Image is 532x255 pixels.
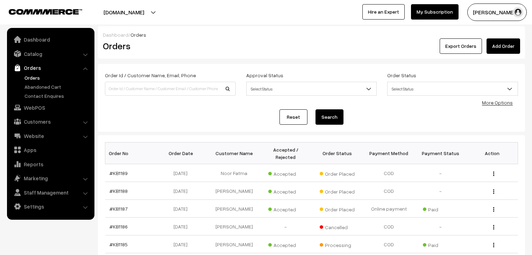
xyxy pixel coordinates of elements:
a: Dashboard [9,33,92,46]
a: Apps [9,144,92,156]
a: Reset [279,109,307,125]
td: Online payment [363,200,415,218]
a: My Subscription [411,4,459,20]
span: Order Placed [320,186,355,195]
button: [DOMAIN_NAME] [79,3,169,21]
img: Menu [493,207,494,212]
input: Order Id / Customer Name / Customer Email / Customer Phone [105,82,236,96]
label: Order Status [387,72,416,79]
a: Catalog [9,48,92,60]
span: Orders [130,32,146,38]
th: Action [466,143,518,164]
td: [PERSON_NAME] [208,182,260,200]
span: Accepted [268,204,303,213]
a: #KB1188 [109,188,128,194]
span: Accepted [268,240,303,249]
a: #KB1189 [109,170,128,176]
td: [PERSON_NAME] [208,218,260,235]
a: Abandoned Cart [23,83,92,90]
button: Export Orders [440,38,482,54]
span: Processing [320,240,355,249]
th: Accepted / Rejected [260,143,312,164]
th: Order Date [157,143,208,164]
td: [DATE] [157,235,208,253]
td: COD [363,164,415,182]
a: #KB1187 [109,206,128,212]
a: Staff Management [9,186,92,199]
img: Menu [493,172,494,176]
a: Add Order [487,38,520,54]
td: [PERSON_NAME] [208,235,260,253]
a: Settings [9,200,92,213]
label: Approval Status [246,72,283,79]
span: Order Placed [320,168,355,177]
span: Select Status [246,82,377,96]
span: Order Placed [320,204,355,213]
span: Select Status [388,83,518,95]
a: Contact Enquires [23,92,92,100]
a: WebPOS [9,101,92,114]
div: / [103,31,520,38]
td: [DATE] [157,218,208,235]
a: Customers [9,115,92,128]
th: Customer Name [208,143,260,164]
td: - [415,218,467,235]
a: Dashboard [103,32,128,38]
a: Orders [9,61,92,74]
td: COD [363,218,415,235]
td: [PERSON_NAME] [208,200,260,218]
label: Order Id / Customer Name, Email, Phone [105,72,196,79]
img: Menu [493,189,494,194]
span: Select Status [387,82,518,96]
span: Paid [423,204,458,213]
span: Select Status [247,83,377,95]
td: [DATE] [157,164,208,182]
td: COD [363,235,415,253]
button: [PERSON_NAME]… [467,3,527,21]
img: Menu [493,225,494,229]
span: Accepted [268,186,303,195]
td: [DATE] [157,200,208,218]
img: COMMMERCE [9,9,82,14]
th: Order Status [312,143,363,164]
a: #KB1186 [109,224,128,229]
th: Payment Method [363,143,415,164]
td: COD [363,182,415,200]
td: - [260,218,312,235]
span: Accepted [268,168,303,177]
img: user [513,7,523,17]
a: Marketing [9,172,92,184]
th: Order No [105,143,157,164]
a: Reports [9,158,92,170]
a: More Options [482,100,513,105]
span: Paid [423,240,458,249]
a: Website [9,130,92,142]
td: - [415,164,467,182]
td: [DATE] [157,182,208,200]
td: Noor Fatma [208,164,260,182]
td: - [415,182,467,200]
a: Orders [23,74,92,81]
th: Payment Status [415,143,467,164]
a: COMMMERCE [9,7,70,15]
h2: Orders [103,41,235,51]
button: Search [315,109,343,125]
img: Menu [493,243,494,247]
a: Hire an Expert [362,4,405,20]
span: Cancelled [320,222,355,231]
a: #KB1185 [109,241,128,247]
